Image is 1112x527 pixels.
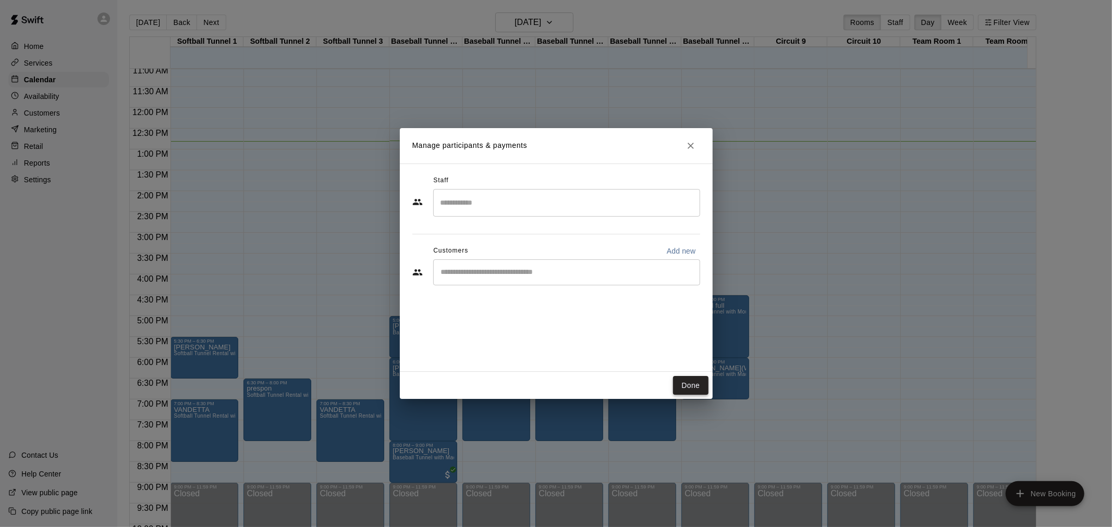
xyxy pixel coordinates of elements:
[667,246,696,256] p: Add new
[433,172,448,189] span: Staff
[663,243,700,259] button: Add new
[433,243,468,259] span: Customers
[412,197,423,207] svg: Staff
[412,140,528,151] p: Manage participants & payments
[681,136,700,155] button: Close
[433,189,700,217] div: Search staff
[433,259,700,285] div: Start typing to search customers...
[673,376,708,395] button: Done
[412,267,423,278] svg: Customers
